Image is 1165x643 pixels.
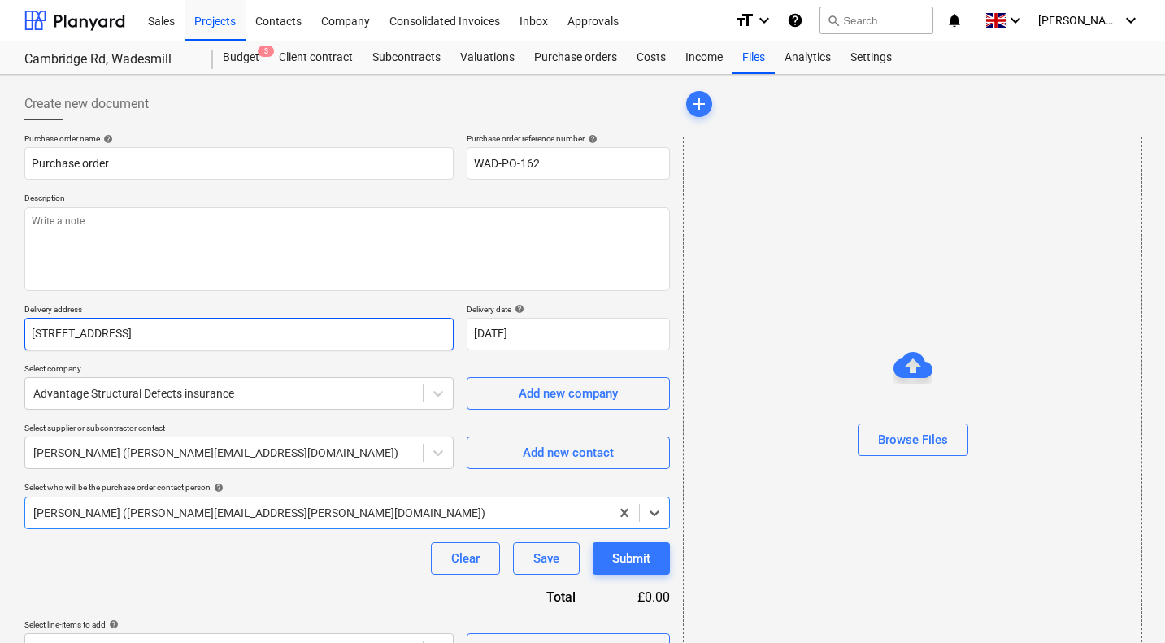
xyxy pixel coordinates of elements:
span: [PERSON_NAME] [1038,14,1119,27]
a: Analytics [775,41,841,74]
button: Browse Files [858,424,968,456]
a: Valuations [450,41,524,74]
input: Document name [24,147,454,180]
div: Submit [612,548,650,569]
i: keyboard_arrow_down [1121,11,1141,30]
div: Add new contact [523,442,614,463]
input: Reference number [467,147,670,180]
div: Budget [213,41,269,74]
p: Description [24,193,670,206]
a: Settings [841,41,902,74]
div: Cambridge Rd, Wadesmill [24,51,193,68]
span: 3 [258,46,274,57]
a: Costs [627,41,676,74]
div: Delivery date [467,304,670,315]
p: Select company [24,363,454,377]
p: Delivery address [24,304,454,318]
i: keyboard_arrow_down [1006,11,1025,30]
button: Clear [431,542,500,575]
div: £0.00 [602,588,670,606]
div: Select line-items to add [24,619,454,630]
span: help [511,304,524,314]
input: Delivery address [24,318,454,350]
a: Budget3 [213,41,269,74]
a: Purchase orders [524,41,627,74]
div: Purchase order name [24,133,454,144]
div: Save [533,548,559,569]
input: Delivery date not specified [467,318,670,350]
i: notifications [946,11,963,30]
div: Select who will be the purchase order contact person [24,482,670,493]
span: help [106,619,119,629]
div: Total [459,588,602,606]
button: Save [513,542,580,575]
span: add [689,94,709,114]
p: Select supplier or subcontractor contact [24,423,454,437]
iframe: Chat Widget [1084,565,1165,643]
span: help [585,134,598,144]
a: Income [676,41,732,74]
i: Knowledge base [787,11,803,30]
a: Client contract [269,41,363,74]
div: Browse Files [878,429,948,450]
div: Clear [451,548,480,569]
i: format_size [735,11,754,30]
button: Submit [593,542,670,575]
span: help [100,134,113,144]
a: Subcontracts [363,41,450,74]
button: Search [819,7,933,34]
button: Add new contact [467,437,670,469]
div: Add new company [519,383,618,404]
a: Files [732,41,775,74]
span: help [211,483,224,493]
span: Create new document [24,94,149,114]
span: search [827,14,840,27]
button: Add new company [467,377,670,410]
i: keyboard_arrow_down [754,11,774,30]
div: Purchase order reference number [467,133,670,144]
